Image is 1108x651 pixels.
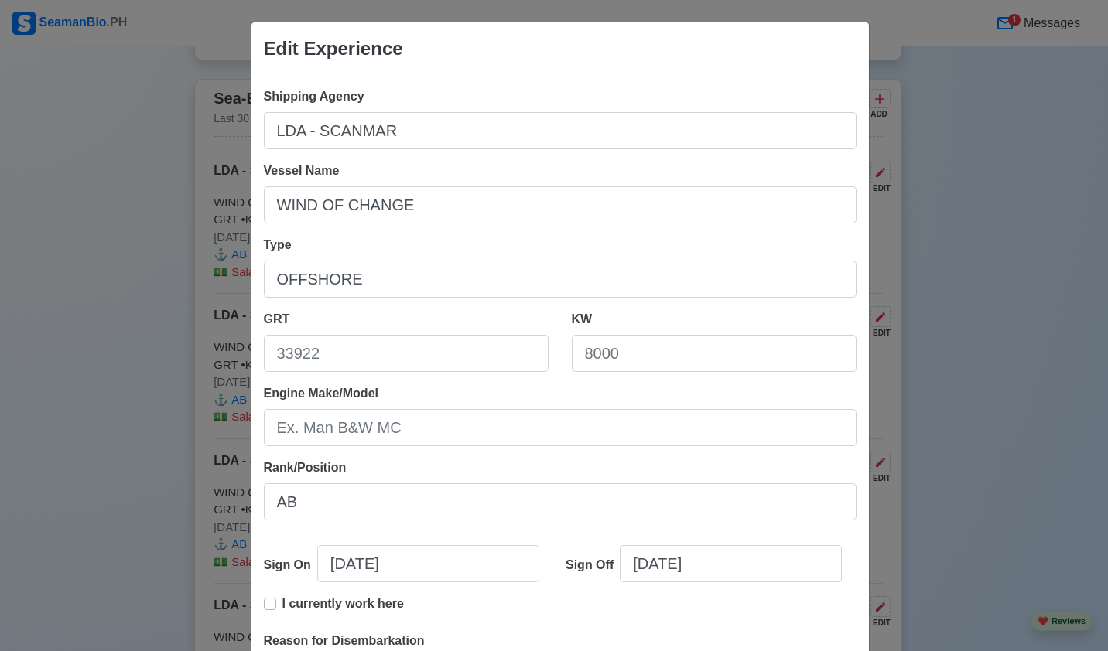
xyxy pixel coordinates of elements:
[264,556,317,574] div: Sign On
[264,312,290,325] span: GRT
[264,461,347,474] span: Rank/Position
[264,186,857,223] input: Ex: Dolce Vita
[264,634,425,647] span: Reason for Disembarkation
[264,35,403,63] div: Edit Experience
[264,335,549,372] input: 33922
[264,90,364,103] span: Shipping Agency
[264,164,340,177] span: Vessel Name
[264,387,378,400] span: Engine Make/Model
[566,556,620,574] div: Sign Off
[264,483,857,520] input: Ex: Third Officer or 3/OFF
[282,595,404,613] p: I currently work here
[572,335,857,372] input: 8000
[264,261,857,298] input: Bulk, Container, etc.
[264,409,857,446] input: Ex. Man B&W MC
[264,112,857,149] input: Ex: Global Gateway
[264,238,292,251] span: Type
[572,312,593,325] span: KW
